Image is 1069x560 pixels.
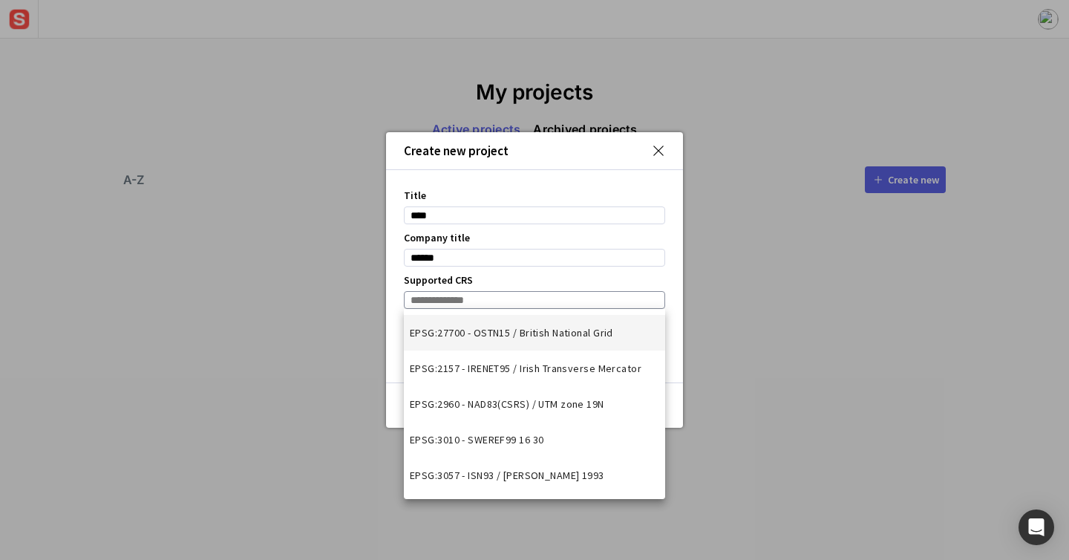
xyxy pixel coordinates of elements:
label: Supported CRS [404,273,473,288]
label: Title [404,188,426,204]
span: EPSG:27700 - OSTN15 / British National Grid [410,325,613,341]
span: EPSG:3057 - ISN93 / [PERSON_NAME] 1993 [410,468,604,484]
span: EPSG:2157 - IRENET95 / Irish Transverse Mercator [410,361,641,377]
span: EPSG:3010 - SWEREF99 16 30 [410,432,543,448]
div: Open Intercom Messenger [1019,509,1054,545]
label: Company title [404,230,470,246]
span: EPSG:2960 - NAD83(CSRS) / UTM zone 19N [410,397,604,412]
div: Create new project [404,145,509,157]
